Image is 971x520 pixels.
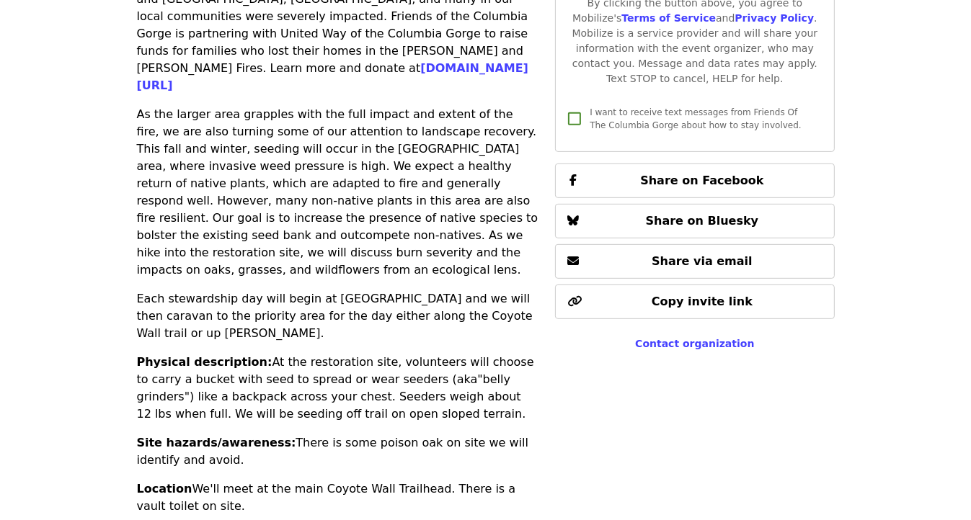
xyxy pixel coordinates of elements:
span: I want to receive text messages from Friends Of The Columbia Gorge about how to stay involved. [590,107,802,130]
a: Contact organization [635,338,754,349]
span: Share via email [652,254,753,268]
p: As the larger area grapples with the full impact and extent of the fire, we are also turning some... [137,106,538,279]
p: At the restoration site, volunteers will choose to carry a bucket with seed to spread or wear see... [137,354,538,423]
button: Share via email [555,244,834,279]
a: Terms of Service [621,12,716,24]
strong: S﻿ite hazards/awareness: [137,436,296,449]
span: Share on Bluesky [646,214,759,228]
a: Privacy Policy [735,12,814,24]
span: Share on Facebook [640,174,763,187]
strong: Location [137,482,192,496]
p: There is some poison oak on site we will identify and avoid. [137,434,538,469]
p: We'll meet at the main Coyote Wall Trailhead. There is a vault toilet on site. [137,480,538,515]
span: Copy invite link [652,295,753,308]
button: Share on Facebook [555,163,834,198]
strong: Physical description: [137,355,272,369]
button: Share on Bluesky [555,204,834,238]
button: Copy invite link [555,284,834,319]
p: Each stewardship day will begin at [GEOGRAPHIC_DATA] and we will then caravan to the priority are... [137,290,538,342]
